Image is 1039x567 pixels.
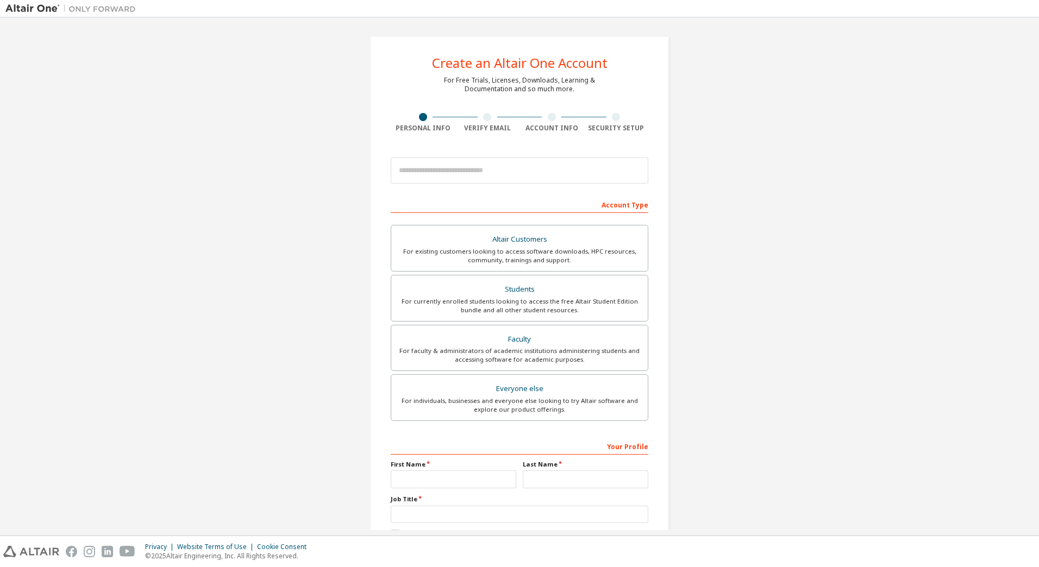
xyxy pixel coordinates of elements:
[398,346,641,364] div: For faculty & administrators of academic institutions administering students and accessing softwa...
[391,530,530,539] label: I accept the
[257,543,313,551] div: Cookie Consent
[66,546,77,557] img: facebook.svg
[120,546,135,557] img: youtube.svg
[391,196,648,213] div: Account Type
[432,56,608,70] div: Create an Altair One Account
[3,546,59,557] img: altair_logo.svg
[398,381,641,396] div: Everyone else
[398,332,641,347] div: Faculty
[177,543,257,551] div: Website Terms of Use
[440,530,530,539] a: End-User License Agreement
[398,282,641,297] div: Students
[5,3,141,14] img: Altair One
[145,543,177,551] div: Privacy
[391,495,648,503] label: Job Title
[145,551,313,560] p: © 2025 Altair Engineering, Inc. All Rights Reserved.
[444,76,595,93] div: For Free Trials, Licenses, Downloads, Learning & Documentation and so much more.
[519,124,584,133] div: Account Info
[102,546,113,557] img: linkedin.svg
[398,232,641,247] div: Altair Customers
[398,247,641,264] div: For existing customers looking to access software downloads, HPC resources, community, trainings ...
[455,124,520,133] div: Verify Email
[391,124,455,133] div: Personal Info
[391,460,516,469] label: First Name
[584,124,649,133] div: Security Setup
[391,437,648,455] div: Your Profile
[398,396,641,414] div: For individuals, businesses and everyone else looking to try Altair software and explore our prod...
[84,546,95,557] img: instagram.svg
[523,460,648,469] label: Last Name
[398,297,641,314] div: For currently enrolled students looking to access the free Altair Student Edition bundle and all ...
